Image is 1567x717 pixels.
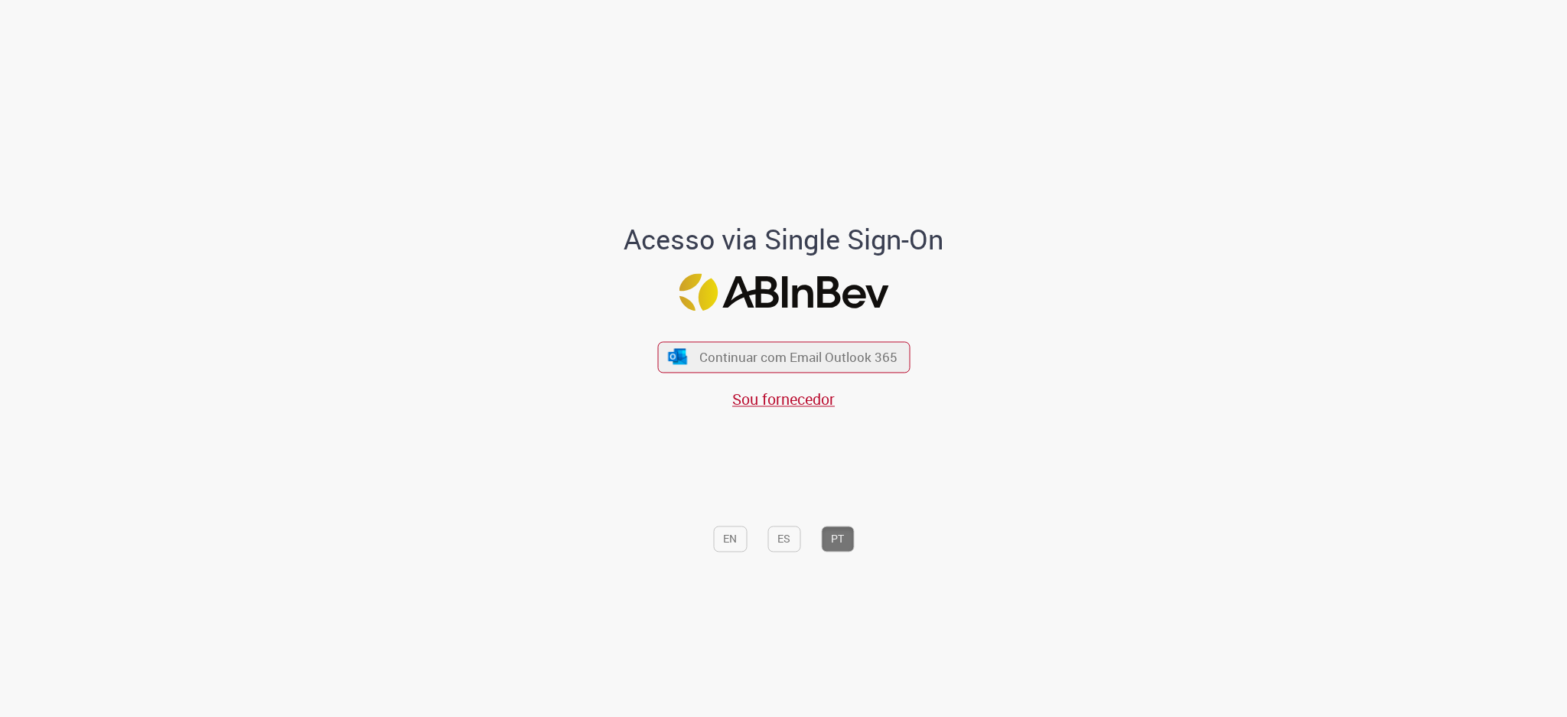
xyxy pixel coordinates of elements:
button: PT [821,526,854,552]
img: Logo ABInBev [679,273,888,311]
button: ES [767,526,800,552]
img: ícone Azure/Microsoft 360 [667,349,689,365]
a: Sou fornecedor [732,389,835,409]
button: ícone Azure/Microsoft 360 Continuar com Email Outlook 365 [657,341,910,373]
h1: Acesso via Single Sign-On [572,225,996,256]
span: Continuar com Email Outlook 365 [699,348,898,366]
button: EN [713,526,747,552]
